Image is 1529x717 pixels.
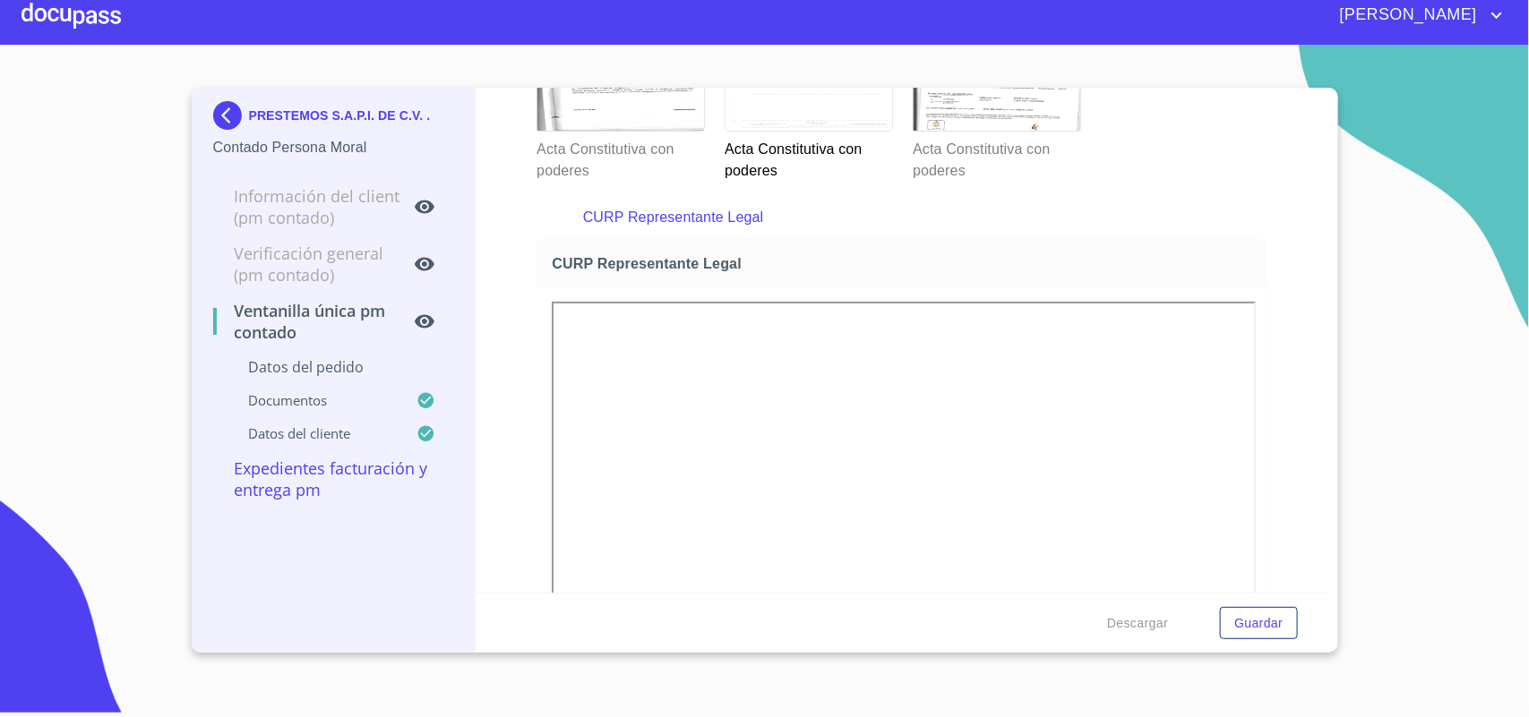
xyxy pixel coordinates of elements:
[537,132,703,182] p: Acta Constitutiva con poderes
[213,300,415,343] p: Ventanilla única PM contado
[552,254,1259,273] span: CURP Representante Legal
[725,132,891,182] p: Acta Constitutiva con poderes
[1234,612,1283,635] span: Guardar
[213,357,454,377] p: Datos del pedido
[213,391,417,409] p: Documentos
[213,185,415,228] p: Información del Client (PM contado)
[1327,1,1508,30] button: account of current user
[249,108,431,123] p: PRESTEMOS S.A.P.I. DE C.V. .
[213,424,417,442] p: Datos del cliente
[1100,607,1175,640] button: Descargar
[1220,607,1297,640] button: Guardar
[1107,612,1168,635] span: Descargar
[913,132,1079,182] p: Acta Constitutiva con poderes
[1327,1,1486,30] span: [PERSON_NAME]
[213,243,415,286] p: Verificación general (PM contado)
[583,207,1222,228] p: CURP Representante Legal
[213,457,454,500] p: Expedientes Facturación y Entrega PM
[213,101,249,130] img: Docupass spot blue
[213,101,454,137] div: PRESTEMOS S.A.P.I. DE C.V. .
[213,137,454,158] p: Contado Persona Moral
